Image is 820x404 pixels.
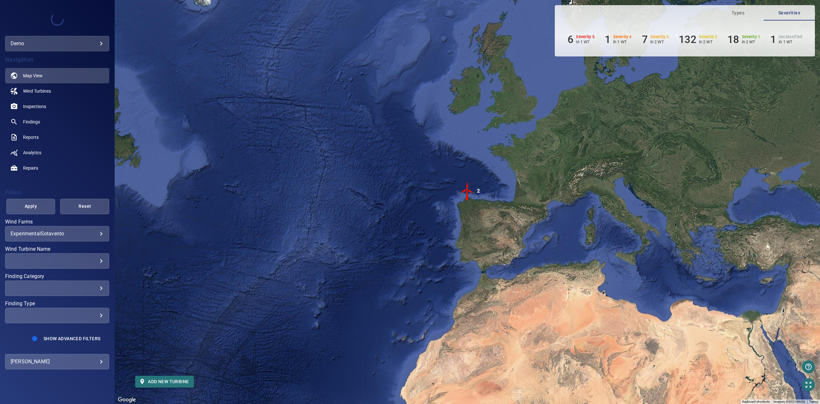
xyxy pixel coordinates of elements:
a: inspections noActive [5,99,109,114]
button: Add new turbine [135,376,194,388]
h6: Severity 5 [576,35,594,39]
span: Severities [767,9,811,17]
button: Keyboard shortcuts [742,400,770,404]
li: Severity 3 [642,33,669,46]
a: reports noActive [5,130,109,145]
span: Findings [23,119,40,125]
span: Add new turbine [140,378,189,386]
label: Wind Turbine Name [5,247,109,252]
p: in 1 WT [779,39,802,44]
p: in 1 WT [613,39,632,44]
img: windFarmIconCat5.svg [458,181,477,201]
a: Open this area in Google Maps (opens a new window) [116,396,137,404]
h6: Unclassified [779,35,802,39]
div: demo [11,38,104,49]
li: Severity Unclassified [770,33,802,46]
span: Reset [68,202,101,210]
div: Finding Type [5,308,109,323]
span: Show Advanced Filters [44,336,100,341]
p: in 2 WT [699,39,717,44]
a: analytics noActive [5,145,109,160]
span: Imagery ©2025 NASA [774,400,805,403]
div: ExperimentalSotavento [11,231,104,237]
label: Finding Type [5,301,109,306]
h6: 1 [605,33,611,46]
gmp-advanced-marker: 2 [458,181,477,202]
span: Repairs [23,165,38,171]
button: Show Advanced Filters [40,333,104,344]
a: repairs noActive [5,160,109,176]
a: windturbines noActive [5,83,109,99]
li: Severity 2 [679,33,717,46]
span: Inspections [23,103,46,110]
h6: Severity 1 [742,35,760,39]
button: Reset [60,199,109,214]
div: 2 [477,181,480,201]
a: findings noActive [5,114,109,130]
span: Apply [14,202,47,210]
p: in 2 WT [650,39,669,44]
h6: Severity 4 [613,35,632,39]
li: Severity 4 [605,33,632,46]
a: map active [5,68,109,83]
h4: Navigation [5,56,109,63]
div: Wind Farms [5,226,109,241]
p: in 1 WT [576,39,594,44]
h4: Filters [5,189,109,196]
h6: 1 [770,33,776,46]
div: Wind Turbine Name [5,253,109,269]
span: Reports [23,134,39,140]
h6: 18 [727,33,739,46]
div: Finding Category [5,281,109,296]
div: [PERSON_NAME] [11,357,104,367]
h6: Severity 3 [650,35,669,39]
li: Severity 5 [568,33,594,46]
h6: 6 [568,33,573,46]
span: Analytics [23,149,41,156]
a: Terms (opens in new tab) [809,400,818,403]
li: Severity 1 [727,33,760,46]
label: Wind Farms [5,219,109,224]
h6: Severity 2 [699,35,717,39]
span: Types [716,9,760,17]
span: Wind Turbines [23,88,51,94]
h6: 132 [679,33,696,46]
img: Google [116,396,137,404]
p: in 2 WT [742,39,760,44]
div: demo [5,36,109,51]
button: Apply [6,199,55,214]
h6: 7 [642,33,648,46]
label: Finding Category [5,274,109,279]
span: Map View [23,72,43,79]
